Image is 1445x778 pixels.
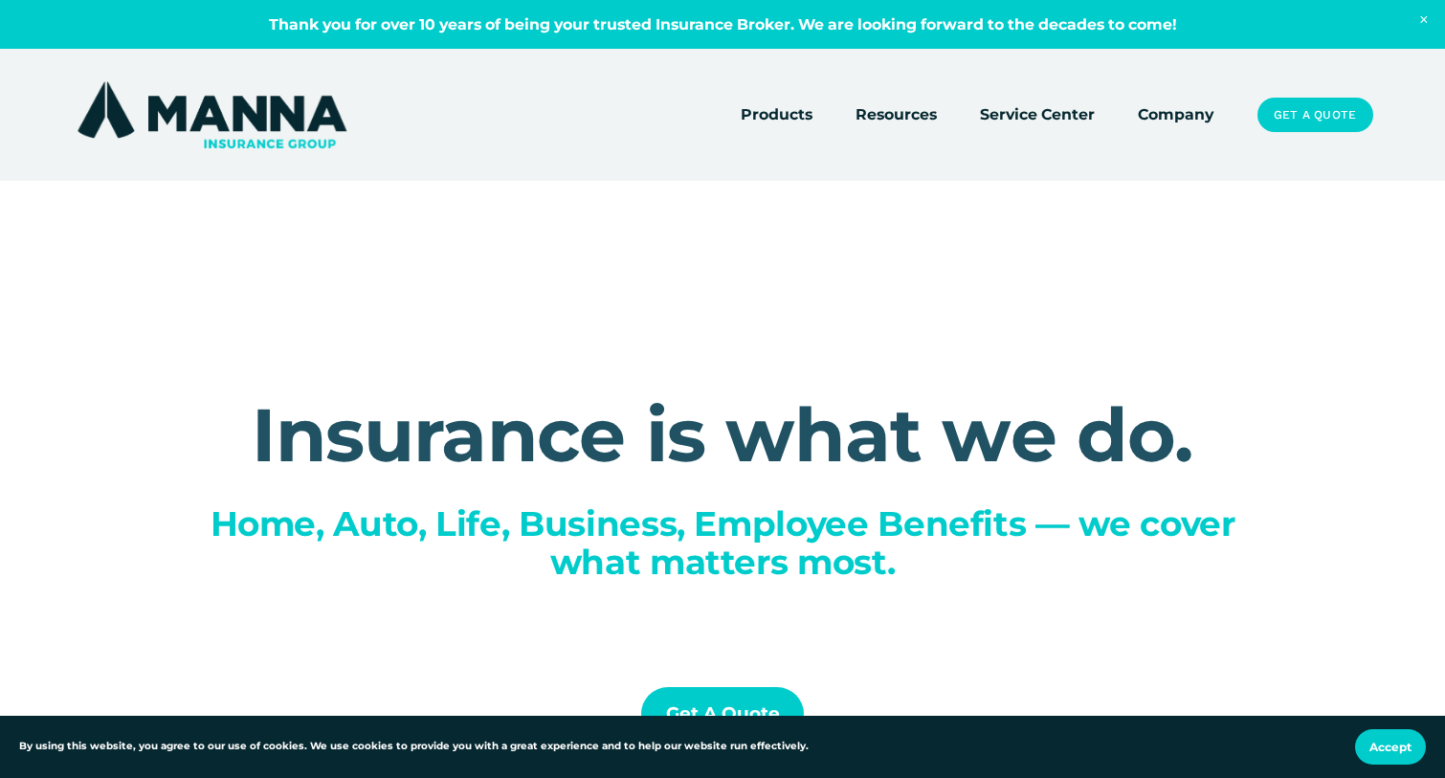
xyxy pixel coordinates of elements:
[1369,740,1412,754] span: Accept
[741,102,812,126] span: Products
[252,389,1192,479] strong: Insurance is what we do.
[741,101,812,128] a: folder dropdown
[980,101,1095,128] a: Service Center
[211,502,1245,584] span: Home, Auto, Life, Business, Employee Benefits — we cover what matters most.
[1355,729,1426,765] button: Accept
[1257,98,1373,132] a: Get a Quote
[19,739,809,755] p: By using this website, you agree to our use of cookies. We use cookies to provide you with a grea...
[73,78,351,152] img: Manna Insurance Group
[856,101,937,128] a: folder dropdown
[856,102,937,126] span: Resources
[641,687,805,741] a: Get a Quote
[1138,101,1213,128] a: Company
